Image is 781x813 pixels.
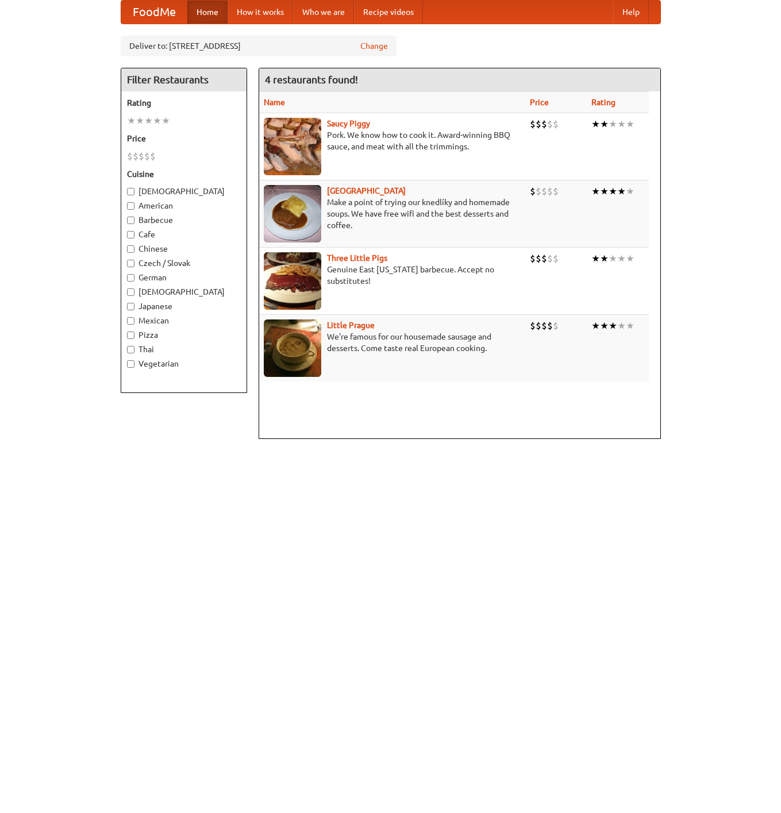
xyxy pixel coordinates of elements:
[127,272,241,283] label: German
[264,264,521,287] p: Genuine East [US_STATE] barbecue. Accept no substitutes!
[530,319,536,332] li: $
[626,252,634,265] li: ★
[617,118,626,130] li: ★
[127,243,241,255] label: Chinese
[127,360,134,368] input: Vegetarian
[530,252,536,265] li: $
[327,321,375,330] a: Little Prague
[617,319,626,332] li: ★
[127,344,241,355] label: Thai
[127,150,133,163] li: $
[138,150,144,163] li: $
[127,214,241,226] label: Barbecue
[626,118,634,130] li: ★
[293,1,354,24] a: Who we are
[530,185,536,198] li: $
[161,114,170,127] li: ★
[127,332,134,339] input: Pizza
[541,319,547,332] li: $
[591,185,600,198] li: ★
[144,114,153,127] li: ★
[626,319,634,332] li: ★
[536,319,541,332] li: $
[127,260,134,267] input: Czech / Slovak
[127,188,134,195] input: [DEMOGRAPHIC_DATA]
[617,185,626,198] li: ★
[133,150,138,163] li: $
[327,253,387,263] a: Three Little Pigs
[536,252,541,265] li: $
[127,358,241,369] label: Vegetarian
[547,118,553,130] li: $
[541,118,547,130] li: $
[127,245,134,253] input: Chinese
[530,98,549,107] a: Price
[553,252,559,265] li: $
[536,118,541,130] li: $
[150,150,156,163] li: $
[127,231,134,238] input: Cafe
[127,329,241,341] label: Pizza
[591,98,615,107] a: Rating
[127,97,241,109] h5: Rating
[547,252,553,265] li: $
[360,40,388,52] a: Change
[144,150,150,163] li: $
[530,118,536,130] li: $
[264,319,321,377] img: littleprague.jpg
[609,185,617,198] li: ★
[600,252,609,265] li: ★
[600,319,609,332] li: ★
[264,118,321,175] img: saucy.jpg
[609,319,617,332] li: ★
[591,118,600,130] li: ★
[591,252,600,265] li: ★
[127,229,241,240] label: Cafe
[600,118,609,130] li: ★
[228,1,293,24] a: How it works
[127,286,241,298] label: [DEMOGRAPHIC_DATA]
[327,186,406,195] a: [GEOGRAPHIC_DATA]
[264,129,521,152] p: Pork. We know how to cook it. Award-winning BBQ sauce, and meat with all the trimmings.
[553,185,559,198] li: $
[553,319,559,332] li: $
[127,303,134,310] input: Japanese
[264,331,521,354] p: We're famous for our housemade sausage and desserts. Come taste real European cooking.
[613,1,649,24] a: Help
[127,133,241,144] h5: Price
[536,185,541,198] li: $
[591,319,600,332] li: ★
[547,185,553,198] li: $
[327,119,370,128] b: Saucy Piggy
[553,118,559,130] li: $
[127,217,134,224] input: Barbecue
[127,202,134,210] input: American
[127,257,241,269] label: Czech / Slovak
[127,288,134,296] input: [DEMOGRAPHIC_DATA]
[541,185,547,198] li: $
[127,346,134,353] input: Thai
[264,185,321,242] img: czechpoint.jpg
[127,168,241,180] h5: Cuisine
[354,1,423,24] a: Recipe videos
[617,252,626,265] li: ★
[153,114,161,127] li: ★
[127,317,134,325] input: Mexican
[121,68,247,91] h4: Filter Restaurants
[547,319,553,332] li: $
[541,252,547,265] li: $
[609,118,617,130] li: ★
[264,196,521,231] p: Make a point of trying our knedlíky and homemade soups. We have free wifi and the best desserts a...
[121,36,397,56] div: Deliver to: [STREET_ADDRESS]
[127,186,241,197] label: [DEMOGRAPHIC_DATA]
[121,1,187,24] a: FoodMe
[264,98,285,107] a: Name
[136,114,144,127] li: ★
[127,315,241,326] label: Mexican
[127,114,136,127] li: ★
[600,185,609,198] li: ★
[127,274,134,282] input: German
